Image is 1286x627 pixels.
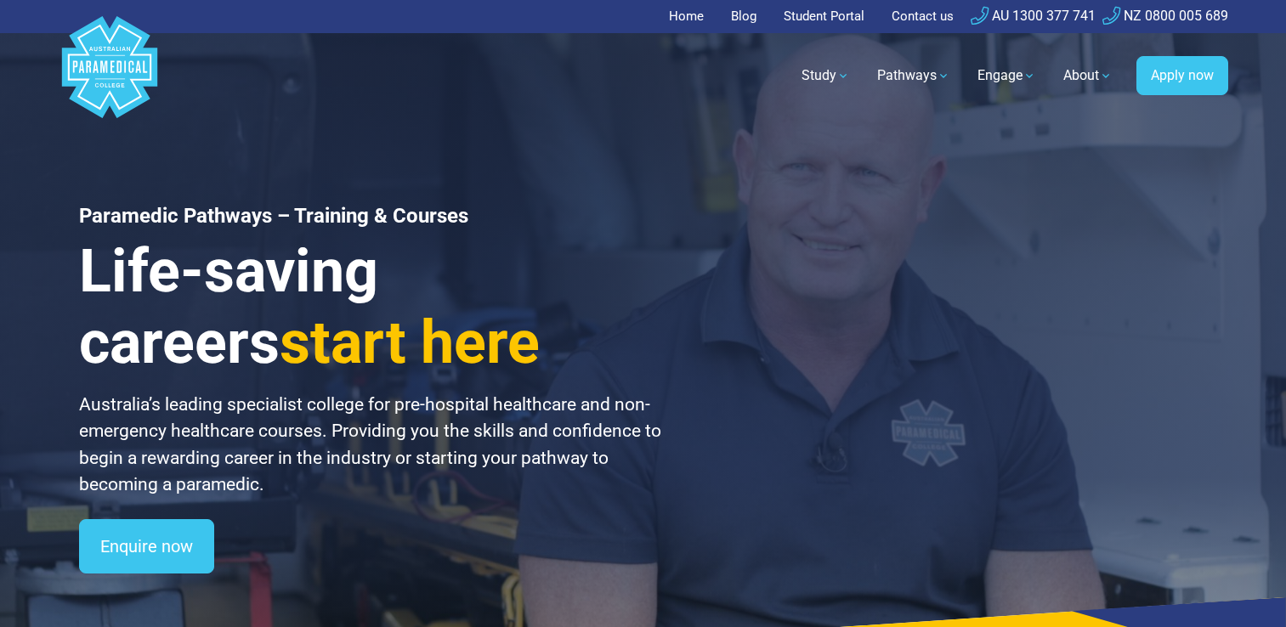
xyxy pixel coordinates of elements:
a: About [1053,52,1123,99]
a: AU 1300 377 741 [971,8,1096,24]
a: Engage [967,52,1046,99]
a: Enquire now [79,519,214,573]
a: Study [791,52,860,99]
h1: Paramedic Pathways – Training & Courses [79,204,664,229]
a: NZ 0800 005 689 [1102,8,1228,24]
a: Australian Paramedical College [59,33,161,119]
a: Apply now [1136,56,1228,95]
a: Pathways [867,52,960,99]
p: Australia’s leading specialist college for pre-hospital healthcare and non-emergency healthcare c... [79,392,664,499]
h3: Life-saving careers [79,235,664,378]
span: start here [280,308,540,377]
